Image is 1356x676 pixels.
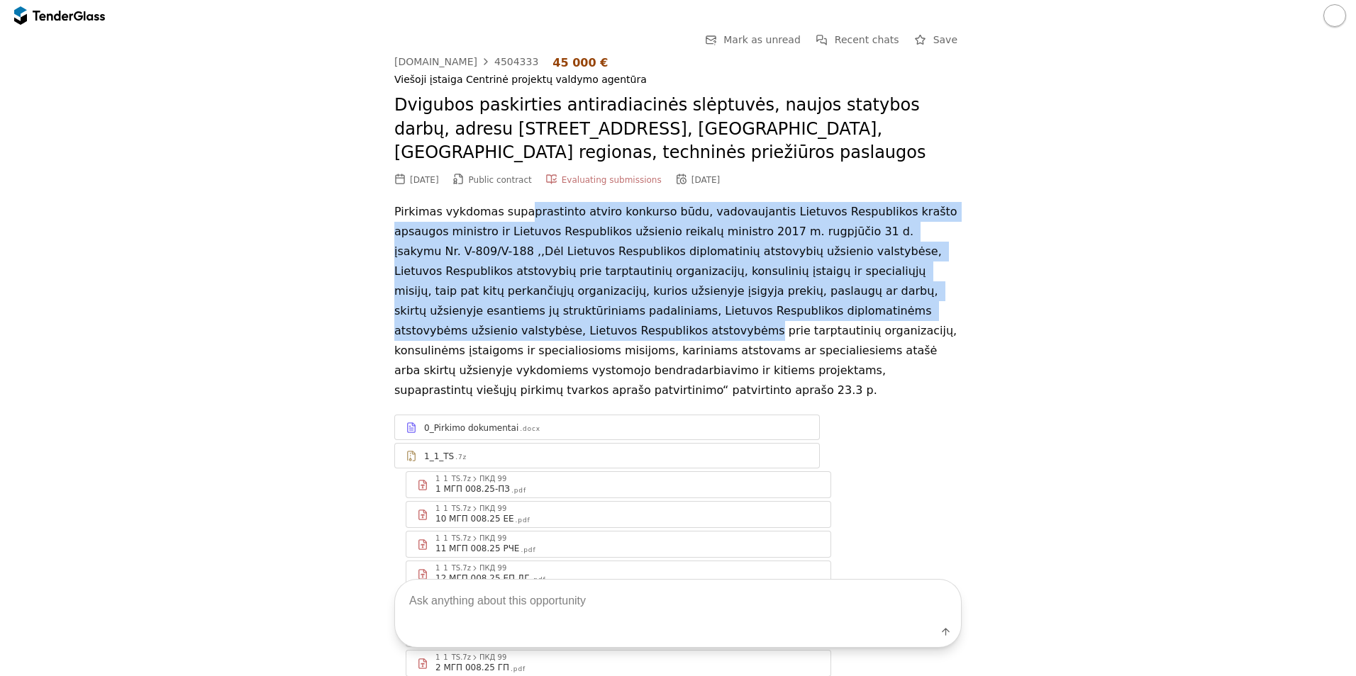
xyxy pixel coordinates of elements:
div: Viešoji įstaiga Centrinė projektų valdymo agentūra [394,74,962,86]
a: 1_1_TS.7z [394,443,820,468]
div: 45 000 € [552,56,608,69]
div: .docx [520,424,540,434]
h2: Dvigubos paskirties antiradiacinės slėptuvės, naujos statybos darbų, adresu [STREET_ADDRESS], [GE... [394,94,962,165]
div: 1 МГП 008.25-ПЗ [435,483,510,495]
p: Pirkimas vykdomas supaprastinto atviro konkurso būdu, vadovaujantis Lietuvos Respublikos krašto a... [394,202,962,400]
span: Evaluating submissions [562,175,662,185]
div: .pdf [521,546,535,555]
button: Save [911,31,962,49]
div: ПКД 99 [479,505,506,512]
div: 1_1_TS.7z [435,535,471,542]
div: 10 МГП 008.25 ЕЕ [435,513,514,524]
a: 1_1_TS.7zПКД 9910 МГП 008.25 ЕЕ.pdf [406,501,831,528]
div: .pdf [516,516,530,525]
span: Public contract [469,175,532,185]
div: ПКД 99 [479,535,506,542]
div: 1_1_TS.7z [435,475,471,483]
div: 11 МГП 008.25 РЧЕ [435,543,519,554]
div: 1_1_TS.7z [435,505,471,512]
div: 4504333 [494,57,538,67]
div: 0_Pirkimo dokumentai [424,422,518,434]
button: Mark as unread [701,31,805,49]
a: 1_1_TS.7zПКД 9911 МГП 008.25 РЧЕ.pdf [406,531,831,558]
div: .7z [455,453,467,462]
div: [DATE] [410,175,439,185]
a: [DOMAIN_NAME]4504333 [394,56,538,67]
div: [DATE] [691,175,721,185]
div: .pdf [511,486,526,495]
div: 1_1_TS [424,451,454,462]
a: 0_Pirkimo dokumentai.docx [394,415,820,440]
div: [DOMAIN_NAME] [394,57,477,67]
span: Mark as unread [723,34,801,45]
div: ПКД 99 [479,475,506,483]
span: Recent chats [835,34,899,45]
span: Save [933,34,957,45]
a: 1_1_TS.7zПКД 991 МГП 008.25-ПЗ.pdf [406,471,831,498]
button: Recent chats [812,31,904,49]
